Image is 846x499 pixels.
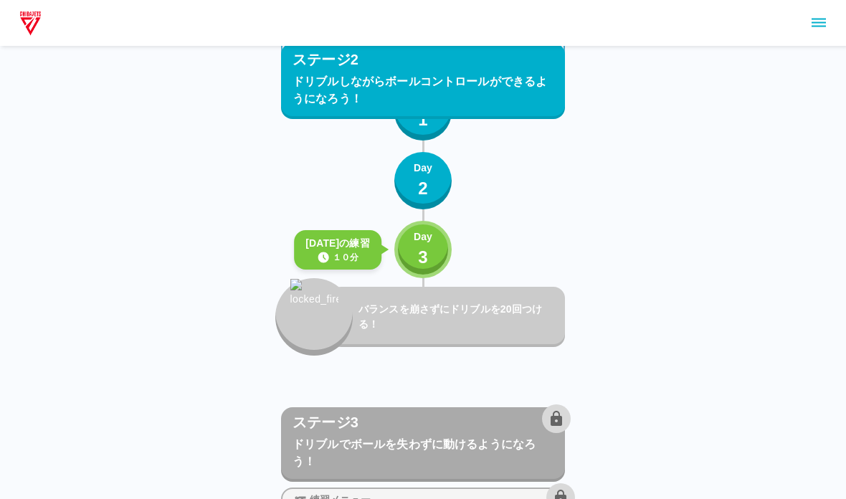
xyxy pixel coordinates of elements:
[394,152,452,209] button: Day2
[275,278,353,356] button: locked_fire_icon
[290,279,338,338] img: locked_fire_icon
[418,107,428,133] p: 1
[358,302,559,332] p: バランスを崩さずにドリブルを20回つける！
[305,236,370,251] p: [DATE]の練習
[394,221,452,278] button: Day3
[333,251,358,264] p: １０分
[414,229,432,244] p: Day
[418,176,428,201] p: 2
[807,11,831,35] button: sidemenu
[293,49,358,70] p: ステージ2
[17,9,44,37] img: dummy
[293,412,358,433] p: ステージ3
[418,244,428,270] p: 3
[293,73,553,108] p: ドリブルしながらボールコントロールができるようになろう！
[293,436,553,470] p: ドリブルでボールを失わずに動けるようになろう！
[414,161,432,176] p: Day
